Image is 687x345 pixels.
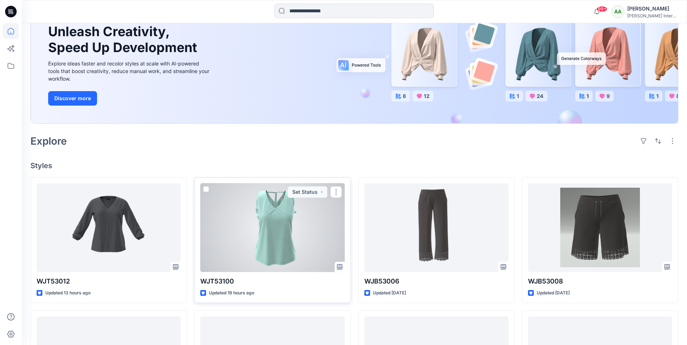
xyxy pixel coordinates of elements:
a: Discover more [48,91,211,106]
p: Updated [DATE] [373,289,406,297]
div: [PERSON_NAME] International [627,13,678,18]
p: WJT53012 [37,276,181,286]
p: WJT53100 [200,276,344,286]
h1: Unleash Creativity, Speed Up Development [48,24,200,55]
p: Updated 19 hours ago [209,289,254,297]
p: WJB53008 [528,276,672,286]
h2: Explore [30,135,67,147]
a: WJB53006 [364,183,508,272]
a: WJB53008 [528,183,672,272]
span: 99+ [596,6,607,12]
p: WJB53006 [364,276,508,286]
a: WJT53012 [37,183,181,272]
h4: Styles [30,161,678,170]
div: AA [611,5,624,18]
p: Updated [DATE] [537,289,570,297]
button: Discover more [48,91,97,106]
div: Explore ideas faster and recolor styles at scale with AI-powered tools that boost creativity, red... [48,60,211,82]
p: Updated 13 hours ago [45,289,91,297]
a: WJT53100 [200,183,344,272]
div: [PERSON_NAME] [627,4,678,13]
